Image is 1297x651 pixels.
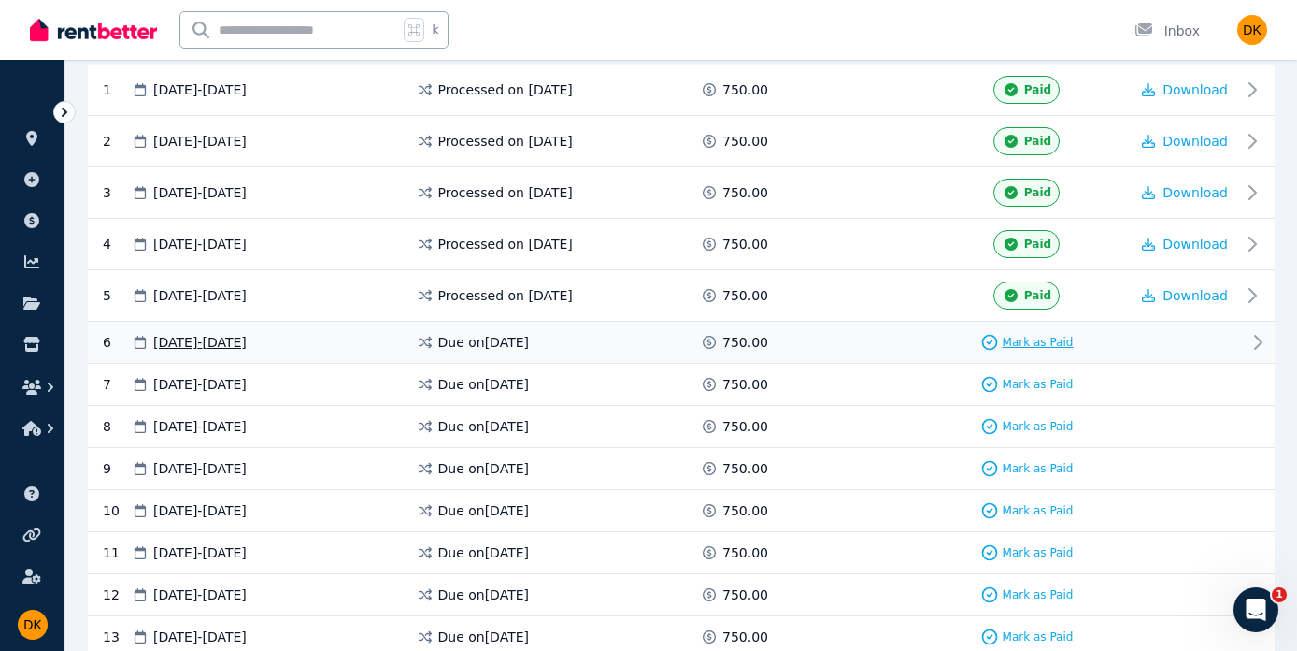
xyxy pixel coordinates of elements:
[438,132,573,151] span: Processed on [DATE]
[1003,419,1074,434] span: Mark as Paid
[1162,237,1228,252] span: Download
[103,127,131,155] div: 2
[1003,503,1074,518] span: Mark as Paid
[103,76,131,104] div: 1
[1003,545,1074,560] span: Mark as Paid
[438,501,530,520] span: Due on [DATE]
[438,333,530,352] span: Due on [DATE]
[153,286,247,305] span: [DATE] - [DATE]
[1162,134,1228,149] span: Download
[722,417,768,436] span: 750.00
[153,501,247,520] span: [DATE] - [DATE]
[103,282,131,310] div: 5
[1003,377,1074,392] span: Mark as Paid
[722,333,768,352] span: 750.00
[18,610,48,640] img: Dion Kongas
[103,375,131,394] div: 7
[1142,80,1228,99] button: Download
[1134,22,1200,40] div: Inbox
[103,333,131,352] div: 6
[103,543,131,562] div: 11
[722,628,768,646] span: 750.00
[103,417,131,436] div: 8
[103,230,131,258] div: 4
[1162,288,1228,303] span: Download
[1272,587,1287,602] span: 1
[722,80,768,99] span: 750.00
[153,586,247,604] span: [DATE] - [DATE]
[438,628,530,646] span: Due on [DATE]
[153,459,247,478] span: [DATE] - [DATE]
[153,333,247,352] span: [DATE] - [DATE]
[153,80,247,99] span: [DATE] - [DATE]
[1003,335,1074,350] span: Mark as Paid
[722,235,768,253] span: 750.00
[153,375,247,394] span: [DATE] - [DATE]
[103,586,131,604] div: 12
[1162,82,1228,97] span: Download
[1003,629,1074,644] span: Mark as Paid
[438,286,573,305] span: Processed on [DATE]
[1003,587,1074,602] span: Mark as Paid
[153,183,247,202] span: [DATE] - [DATE]
[438,459,530,478] span: Due on [DATE]
[438,543,530,562] span: Due on [DATE]
[722,501,768,520] span: 750.00
[432,22,438,37] span: k
[103,628,131,646] div: 13
[153,235,247,253] span: [DATE] - [DATE]
[722,183,768,202] span: 750.00
[438,417,530,436] span: Due on [DATE]
[1024,237,1051,252] span: Paid
[722,586,768,604] span: 750.00
[1142,132,1228,151] button: Download
[1237,15,1267,45] img: Dion Kongas
[1024,185,1051,200] span: Paid
[722,543,768,562] span: 750.00
[438,375,530,394] span: Due on [DATE]
[722,132,768,151] span: 750.00
[438,235,573,253] span: Processed on [DATE]
[722,375,768,394] span: 750.00
[153,628,247,646] span: [DATE] - [DATE]
[1142,235,1228,253] button: Download
[438,586,530,604] span: Due on [DATE]
[722,286,768,305] span: 750.00
[1142,183,1228,202] button: Download
[1024,82,1051,97] span: Paid
[438,80,573,99] span: Processed on [DATE]
[1142,286,1228,305] button: Download
[1024,288,1051,303] span: Paid
[153,543,247,562] span: [DATE] - [DATE]
[30,16,157,44] img: RentBetter
[1024,134,1051,149] span: Paid
[1233,587,1278,632] iframe: Intercom live chat
[1003,461,1074,476] span: Mark as Paid
[438,183,573,202] span: Processed on [DATE]
[103,459,131,478] div: 9
[153,417,247,436] span: [DATE] - [DATE]
[103,179,131,207] div: 3
[1162,185,1228,200] span: Download
[722,459,768,478] span: 750.00
[103,501,131,520] div: 10
[153,132,247,151] span: [DATE] - [DATE]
